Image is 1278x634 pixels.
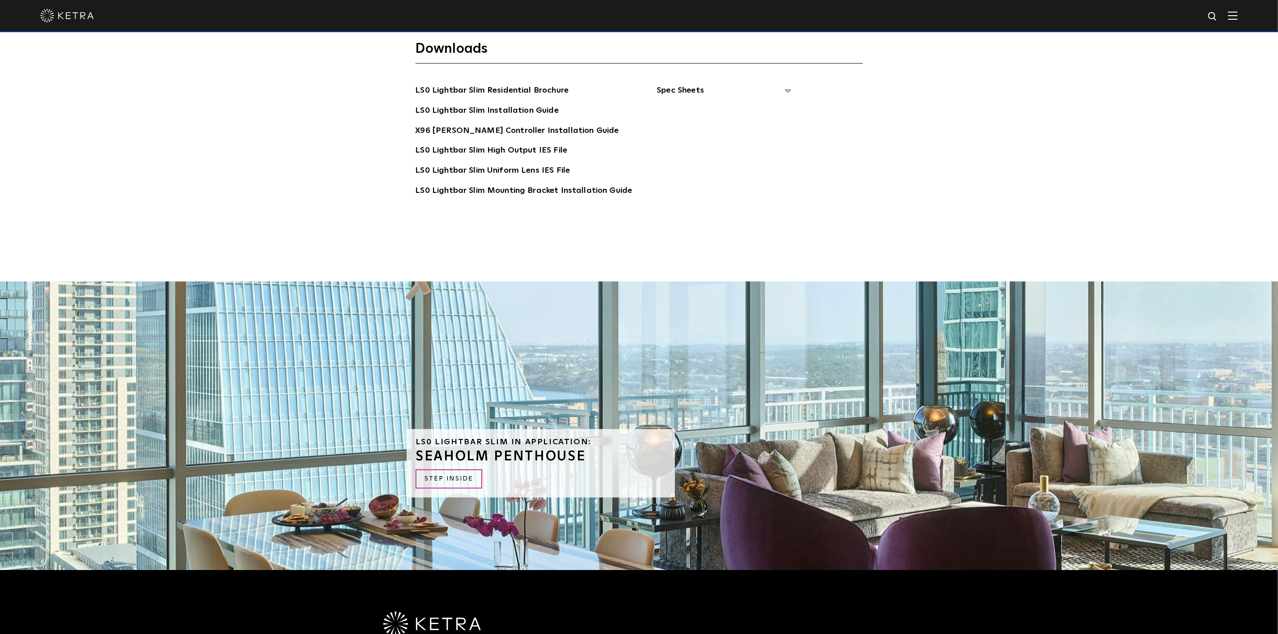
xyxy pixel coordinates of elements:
a: STEP INSIDE [416,469,482,489]
img: ketra-logo-2019-white [40,9,94,22]
h3: SEAHOLM PENTHOUSE [416,450,666,463]
a: LS0 Lightbar Slim Installation Guide [416,104,559,119]
a: LS0 Lightbar Slim Residential Brochure [416,84,569,98]
a: LS0 Lightbar Slim Uniform Lens IES File [416,164,570,179]
span: Spec Sheets [657,84,791,104]
h6: LS0 Lightbar Slim in Application: [416,438,666,446]
img: search icon [1207,11,1219,22]
h3: Downloads [416,40,863,64]
a: LS0 Lightbar Slim High Output IES File [416,144,568,158]
a: LS0 Lightbar Slim Mounting Bracket Installation Guide [416,184,633,199]
img: Hamburger%20Nav.svg [1228,11,1238,20]
a: X96 [PERSON_NAME] Controller Installation Guide [416,124,619,139]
